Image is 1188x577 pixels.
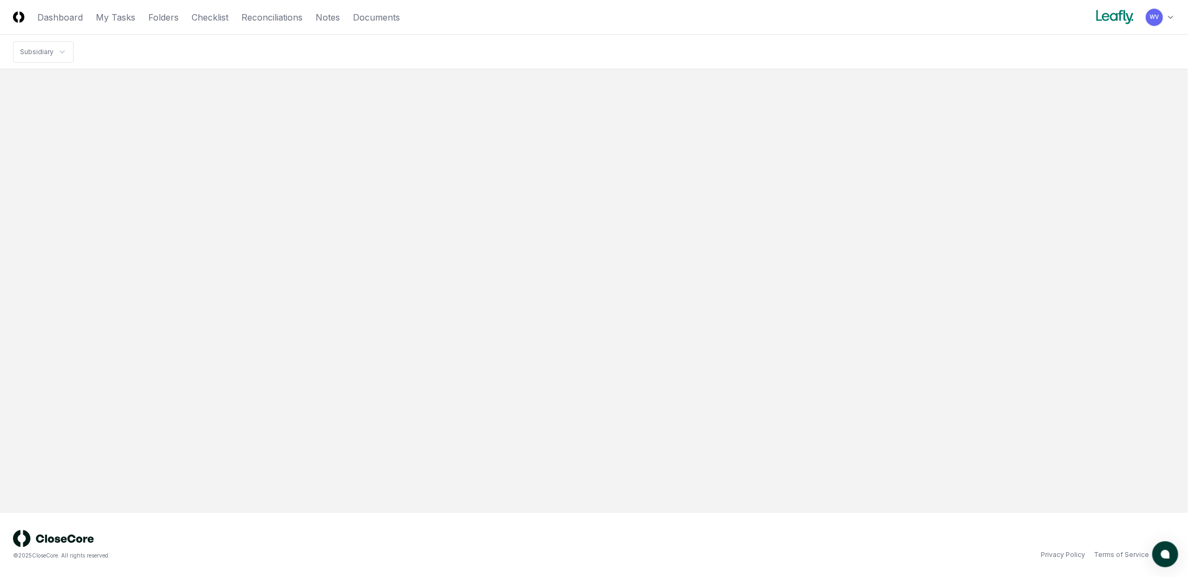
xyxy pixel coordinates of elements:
a: Documents [353,11,400,24]
a: Folders [148,11,179,24]
a: Notes [316,11,340,24]
button: atlas-launcher [1152,541,1178,567]
a: Terms of Service [1094,550,1149,560]
img: Logo [13,11,24,23]
span: WV [1150,13,1159,21]
a: Checklist [192,11,228,24]
a: Reconciliations [241,11,303,24]
div: Subsidiary [20,47,54,57]
a: Dashboard [37,11,83,24]
img: Leafly logo [1094,9,1136,26]
div: © 2025 CloseCore. All rights reserved. [13,552,594,560]
nav: breadcrumb [13,41,74,63]
a: Privacy Policy [1041,550,1085,560]
button: WV [1145,8,1164,27]
a: My Tasks [96,11,135,24]
img: logo [13,530,94,547]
